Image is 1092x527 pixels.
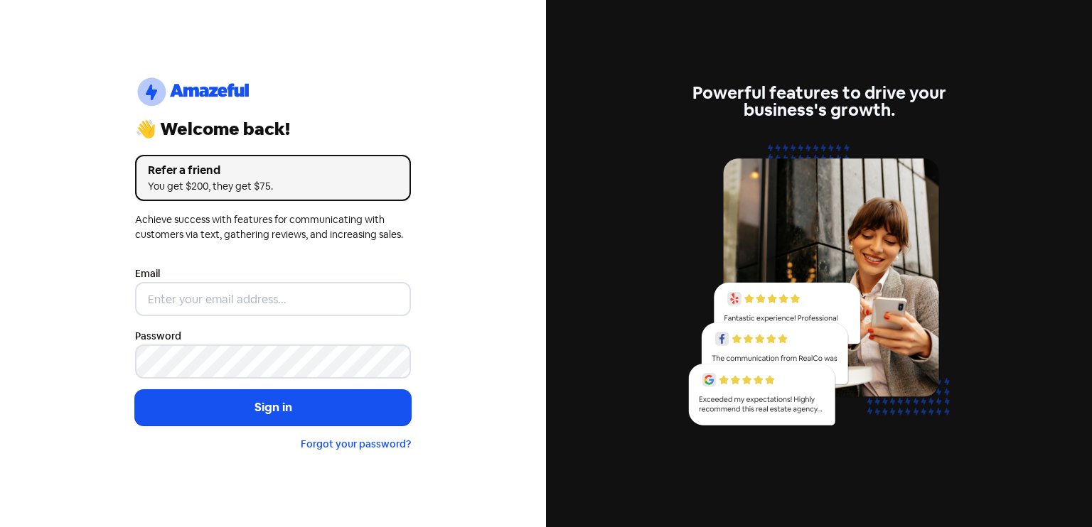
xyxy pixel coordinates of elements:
[135,266,160,281] label: Email
[148,179,398,194] div: You get $200, they get $75.
[135,282,411,316] input: Enter your email address...
[681,85,957,119] div: Powerful features to drive your business's growth.
[135,121,411,138] div: 👋 Welcome back!
[148,162,398,179] div: Refer a friend
[135,212,411,242] div: Achieve success with features for communicating with customers via text, gathering reviews, and i...
[135,390,411,425] button: Sign in
[681,136,957,442] img: reviews
[301,438,411,450] a: Forgot your password?
[135,329,181,344] label: Password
